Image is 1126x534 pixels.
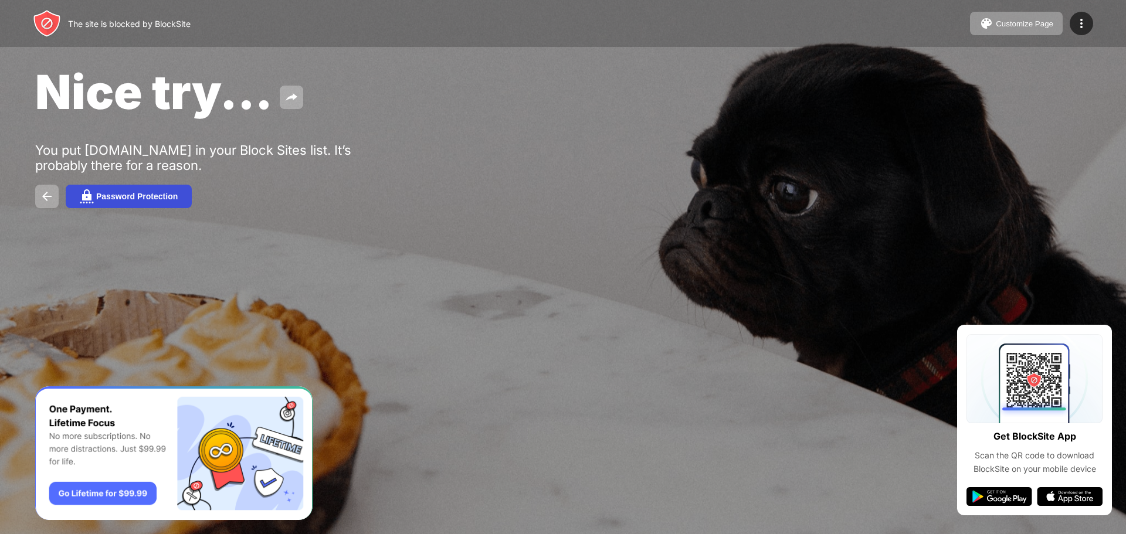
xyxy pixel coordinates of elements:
img: google-play.svg [966,487,1032,506]
button: Customize Page [970,12,1063,35]
img: password.svg [80,189,94,203]
iframe: Banner [35,386,313,521]
img: share.svg [284,90,299,104]
button: Password Protection [66,185,192,208]
div: Scan the QR code to download BlockSite on your mobile device [966,449,1103,475]
div: The site is blocked by BlockSite [68,19,191,29]
img: back.svg [40,189,54,203]
div: Password Protection [96,192,178,201]
div: You put [DOMAIN_NAME] in your Block Sites list. It’s probably there for a reason. [35,142,398,173]
div: Customize Page [996,19,1053,28]
img: pallet.svg [979,16,993,30]
img: qrcode.svg [966,334,1103,423]
div: Get BlockSite App [993,428,1076,445]
img: menu-icon.svg [1074,16,1088,30]
img: header-logo.svg [33,9,61,38]
img: app-store.svg [1037,487,1103,506]
span: Nice try... [35,63,273,120]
